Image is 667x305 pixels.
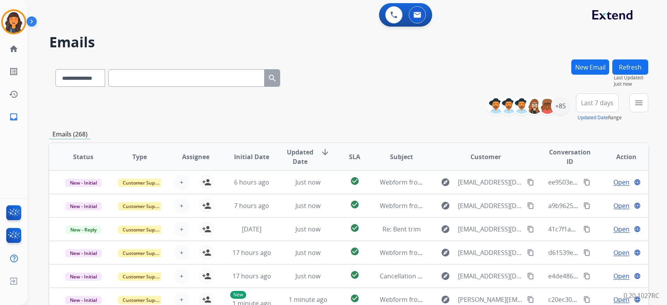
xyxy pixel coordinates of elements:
[634,249,641,256] mat-icon: language
[65,273,102,281] span: New - Initial
[350,270,359,280] mat-icon: check_circle
[202,178,211,187] mat-icon: person_add
[380,295,654,304] span: Webform from [PERSON_NAME][EMAIL_ADDRESS][PERSON_NAME][DOMAIN_NAME] on [DATE]
[527,179,534,186] mat-icon: content_copy
[613,201,629,210] span: Open
[634,273,641,280] mat-icon: language
[73,152,93,161] span: Status
[350,223,359,233] mat-icon: check_circle
[548,147,592,166] span: Conversation ID
[295,178,320,187] span: Just now
[380,201,557,210] span: Webform from [EMAIL_ADDRESS][DOMAIN_NAME] on [DATE]
[230,291,246,299] p: New
[118,179,169,187] span: Customer Support
[66,226,101,234] span: New - Reply
[458,248,523,257] span: [EMAIL_ADDRESS][DOMAIN_NAME]
[624,291,659,300] p: 0.20.1027RC
[174,221,190,237] button: +
[350,200,359,209] mat-icon: check_circle
[548,178,667,187] span: ee9503ef-ae0c-4d2d-94d8-7af358676d3e
[441,271,450,281] mat-icon: explore
[9,112,18,122] mat-icon: inbox
[295,272,320,280] span: Just now
[202,271,211,281] mat-icon: person_add
[548,295,665,304] span: c20ec309-38f6-48ec-a308-74d1228c7c28
[180,271,183,281] span: +
[380,178,557,187] span: Webform from [EMAIL_ADDRESS][DOMAIN_NAME] on [DATE]
[458,224,523,234] span: [EMAIL_ADDRESS][DOMAIN_NAME]
[527,202,534,209] mat-icon: content_copy
[551,97,570,115] div: +85
[232,272,271,280] span: 17 hours ago
[581,101,613,104] span: Last 7 days
[289,295,327,304] span: 1 minute ago
[174,198,190,213] button: +
[349,152,360,161] span: SLA
[118,273,169,281] span: Customer Support
[350,247,359,256] mat-icon: check_circle
[548,225,667,233] span: 41c7f1ab-3df6-4265-8510-9b94e655148d
[441,295,450,304] mat-icon: explore
[578,114,622,121] span: Range
[234,178,269,187] span: 6 hours ago
[202,248,211,257] mat-icon: person_add
[49,129,91,139] p: Emails (268)
[548,201,665,210] span: a9b9625d-fc93-4741-99f5-1fe5ed8846cd
[202,201,211,210] mat-icon: person_add
[527,296,534,303] mat-icon: content_copy
[320,147,330,157] mat-icon: arrow_downward
[180,178,183,187] span: +
[614,75,648,81] span: Last Updated:
[118,202,169,210] span: Customer Support
[180,248,183,257] span: +
[232,248,271,257] span: 17 hours ago
[527,226,534,233] mat-icon: content_copy
[9,90,18,99] mat-icon: history
[174,245,190,260] button: +
[242,225,261,233] span: [DATE]
[174,268,190,284] button: +
[174,174,190,190] button: +
[458,271,523,281] span: [EMAIL_ADDRESS][DOMAIN_NAME]
[578,115,608,121] button: Updated Date
[180,295,183,304] span: +
[613,224,629,234] span: Open
[65,249,102,257] span: New - Initial
[634,226,641,233] mat-icon: language
[295,225,320,233] span: Just now
[583,202,590,209] mat-icon: content_copy
[383,225,421,233] span: Re: Bent trim
[613,178,629,187] span: Open
[634,98,644,108] mat-icon: menu
[350,294,359,303] mat-icon: check_circle
[583,273,590,280] mat-icon: content_copy
[634,202,641,209] mat-icon: language
[380,272,571,280] span: Cancellation Request - Extend Protection Plan (Order #40835179)
[441,224,450,234] mat-icon: explore
[65,179,102,187] span: New - Initial
[527,273,534,280] mat-icon: content_copy
[295,248,320,257] span: Just now
[441,248,450,257] mat-icon: explore
[3,11,25,33] img: avatar
[65,296,102,304] span: New - Initial
[576,93,619,112] button: Last 7 days
[180,224,183,234] span: +
[614,81,648,87] span: Just now
[441,201,450,210] mat-icon: explore
[458,201,523,210] span: [EMAIL_ADDRESS][DOMAIN_NAME]
[548,248,667,257] span: d61539e3-32a8-4802-805c-97da1f9c6ccd
[458,178,523,187] span: [EMAIL_ADDRESS][DOMAIN_NAME]
[65,202,102,210] span: New - Initial
[49,34,648,50] h2: Emails
[202,224,211,234] mat-icon: person_add
[571,59,609,75] button: New Email
[613,295,629,304] span: Open
[458,295,523,304] span: [PERSON_NAME][EMAIL_ADDRESS][PERSON_NAME][DOMAIN_NAME]
[612,59,648,75] button: Refresh
[268,74,277,83] mat-icon: search
[350,176,359,186] mat-icon: check_circle
[380,248,557,257] span: Webform from [EMAIL_ADDRESS][DOMAIN_NAME] on [DATE]
[9,67,18,76] mat-icon: list_alt
[132,152,147,161] span: Type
